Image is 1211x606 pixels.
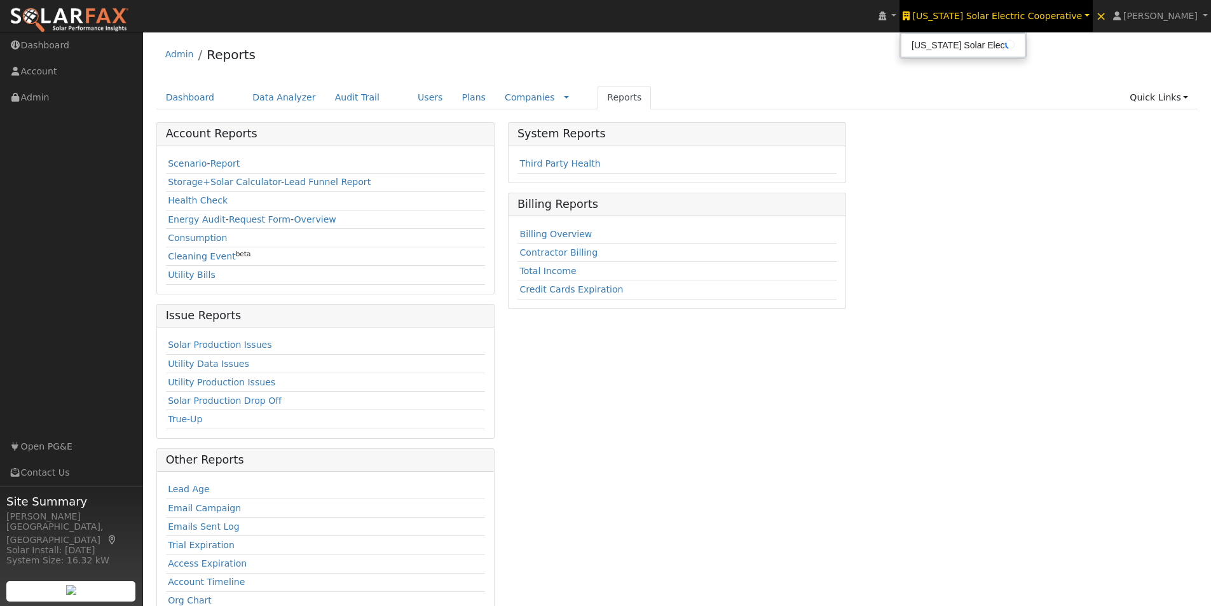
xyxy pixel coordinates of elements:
[6,493,136,510] span: Site Summary
[519,158,600,169] a: Third Party Health
[517,127,837,141] h5: System Reports
[166,309,485,322] h5: Issue Reports
[168,195,228,205] a: Health Check
[453,86,495,109] a: Plans
[325,86,389,109] a: Audit Trail
[505,92,555,102] a: Companies
[6,554,136,567] div: System Size: 16.32 kW
[168,214,226,224] a: Energy Audit
[107,535,118,545] a: Map
[168,558,247,568] a: Access Expiration
[156,86,224,109] a: Dashboard
[1120,86,1198,109] a: Quick Links
[6,510,136,523] div: [PERSON_NAME]
[519,284,623,294] a: Credit Cards Expiration
[166,127,485,141] h5: Account Reports
[229,214,291,224] a: Request Form
[168,414,202,424] a: True-Up
[408,86,453,109] a: Users
[166,155,485,174] td: -
[10,7,129,34] img: SolarFax
[1123,11,1198,21] span: [PERSON_NAME]
[168,521,240,532] a: Emails Sent Log
[168,577,245,587] a: Account Timeline
[66,585,76,595] img: retrieve
[168,251,236,261] a: Cleaning Event
[912,11,1082,21] span: [US_STATE] Solar Electric Cooperative
[210,158,240,169] a: Report
[168,177,281,187] a: Storage+Solar Calculator
[168,540,235,550] a: Trial Expiration
[236,250,251,258] sup: beta
[166,453,485,467] h5: Other Reports
[6,520,136,547] div: [GEOGRAPHIC_DATA], [GEOGRAPHIC_DATA]
[168,270,216,280] a: Utility Bills
[168,340,271,350] a: Solar Production Issues
[166,173,485,191] td: -
[168,233,227,243] a: Consumption
[6,544,136,557] div: Solar Install: [DATE]
[168,359,249,369] a: Utility Data Issues
[168,158,207,169] a: Scenario
[243,86,325,109] a: Data Analyzer
[519,266,576,276] a: Total Income
[519,229,592,239] a: Billing Overview
[168,396,282,406] a: Solar Production Drop Off
[168,377,275,387] a: Utility Production Issues
[598,86,651,109] a: Reports
[168,595,212,605] a: Org Chart
[168,484,210,494] a: Lead Age
[207,47,256,62] a: Reports
[517,198,837,211] h5: Billing Reports
[165,49,194,59] a: Admin
[168,503,241,513] a: Email Campaign
[1096,8,1107,24] span: ×
[519,247,598,258] a: Contractor Billing
[284,177,371,187] a: Lead Funnel Report
[166,210,485,229] td: - -
[294,214,336,224] a: Overview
